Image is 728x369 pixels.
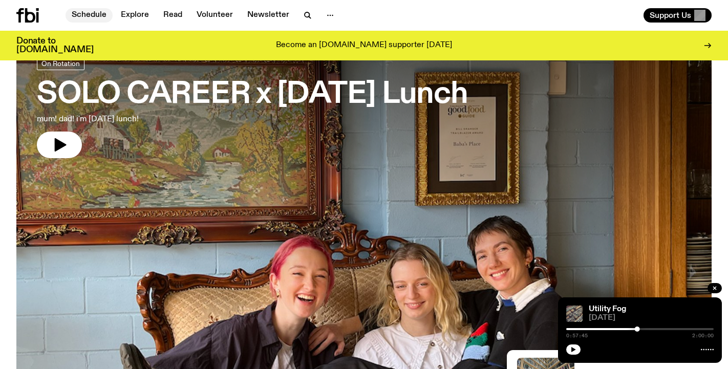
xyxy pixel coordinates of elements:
span: 0:57:45 [566,333,588,338]
a: Newsletter [241,8,295,23]
p: Become an [DOMAIN_NAME] supporter [DATE] [276,41,452,50]
button: Support Us [644,8,712,23]
p: mum! dad! i'm [DATE] lunch! [37,113,299,125]
a: On Rotation [37,57,84,70]
a: Volunteer [190,8,239,23]
h3: SOLO CAREER x [DATE] Lunch [37,80,468,109]
a: Schedule [66,8,113,23]
a: Utility Fog [589,305,626,313]
span: On Rotation [41,59,80,67]
a: Read [157,8,188,23]
a: SOLO CAREER x [DATE] Lunchmum! dad! i'm [DATE] lunch! [37,57,468,158]
span: Support Us [650,11,691,20]
h3: Donate to [DOMAIN_NAME] [16,37,94,54]
img: Cover of Andrea Taeggi's album Chaoticism You Can Do At Home [566,306,583,322]
a: Explore [115,8,155,23]
span: 2:00:00 [692,333,714,338]
h2: Up Next [583,358,659,363]
span: [DATE] [589,314,714,322]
